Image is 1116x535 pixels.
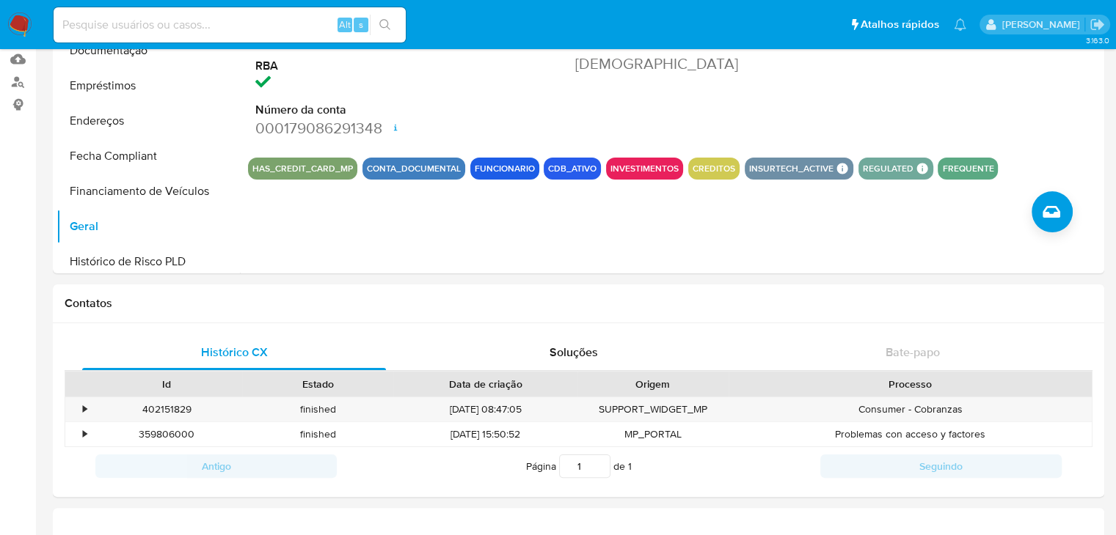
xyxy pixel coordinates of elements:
div: • [83,402,87,416]
div: Estado [252,377,383,391]
button: Fecha Compliant [56,139,240,174]
div: [DATE] 15:50:52 [393,422,577,446]
dd: 000179086291348 [255,118,454,139]
button: Antigo [95,454,337,478]
div: finished [242,422,393,446]
button: Documentação [56,33,240,68]
div: • [83,427,87,441]
div: Data de criação [404,377,567,391]
input: Pesquise usuários ou casos... [54,15,406,34]
button: Seguindo [820,454,1062,478]
div: 402151829 [91,397,242,421]
div: [DATE] 08:47:05 [393,397,577,421]
button: Geral [56,209,240,244]
span: Bate-papo [886,344,940,361]
span: Soluções [549,344,597,361]
button: Empréstimos [56,68,240,103]
div: 359806000 [91,422,242,446]
div: Consumer - Cobranzas [729,397,1092,421]
dd: [DEMOGRAPHIC_DATA] [575,53,774,74]
div: SUPPORT_WIDGET_MP [577,397,729,421]
div: Processo [739,377,1082,391]
a: Sair [1090,17,1105,32]
dt: RBA [255,58,454,74]
button: Financiamento de Veículos [56,174,240,209]
span: 3.163.0 [1085,34,1109,46]
div: finished [242,397,393,421]
span: 1 [628,459,632,473]
span: s [359,18,363,32]
div: MP_PORTAL [577,422,729,446]
span: Página de [526,454,632,478]
span: Histórico CX [201,344,268,361]
p: matias.logusso@mercadopago.com.br [1002,18,1084,32]
a: Notificações [954,18,966,31]
dt: Número da conta [255,102,454,118]
span: Alt [339,18,351,32]
div: Origem [588,377,718,391]
div: Id [101,377,232,391]
button: Histórico de Risco PLD [56,244,240,279]
div: Problemas con acceso y factores [729,422,1092,446]
h1: Contatos [65,296,1093,311]
button: Endereços [56,103,240,139]
span: Atalhos rápidos [861,17,939,32]
button: search-icon [370,15,400,35]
